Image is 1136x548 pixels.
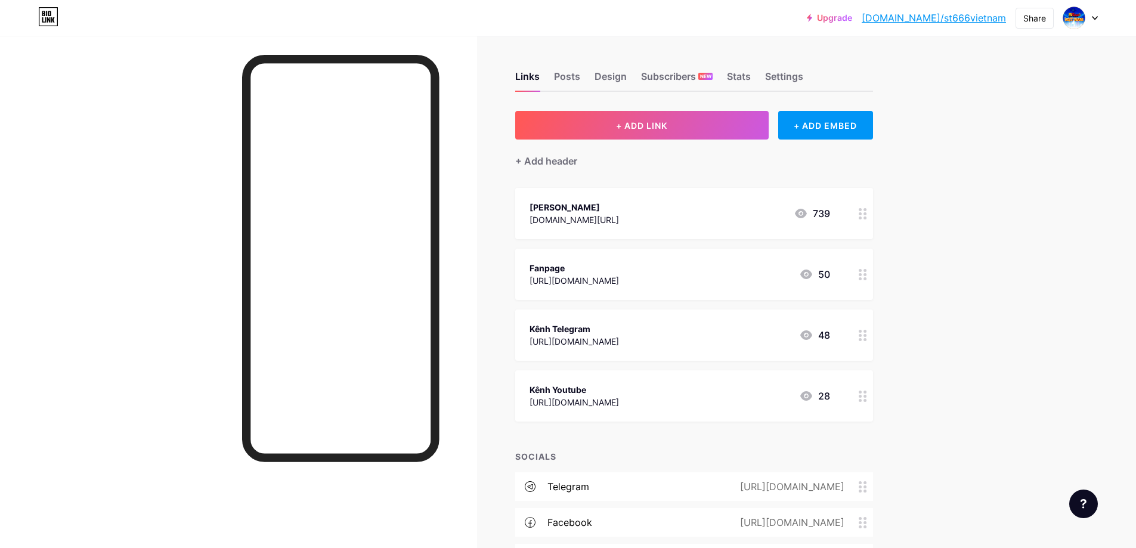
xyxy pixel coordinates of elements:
[1023,12,1046,24] div: Share
[530,323,619,335] div: Kênh Telegram
[515,450,873,463] div: SOCIALS
[530,383,619,396] div: Kênh Youtube
[807,13,852,23] a: Upgrade
[765,69,803,91] div: Settings
[530,262,619,274] div: Fanpage
[530,274,619,287] div: [URL][DOMAIN_NAME]
[778,111,873,140] div: + ADD EMBED
[515,111,769,140] button: + ADD LINK
[1063,7,1085,29] img: bon bon
[515,154,577,168] div: + Add header
[547,479,589,494] div: telegram
[794,206,830,221] div: 739
[554,69,580,91] div: Posts
[530,335,619,348] div: [URL][DOMAIN_NAME]
[595,69,627,91] div: Design
[799,267,830,281] div: 50
[700,73,711,80] span: NEW
[641,69,713,91] div: Subscribers
[530,396,619,408] div: [URL][DOMAIN_NAME]
[547,515,592,530] div: facebook
[616,120,667,131] span: + ADD LINK
[515,69,540,91] div: Links
[727,69,751,91] div: Stats
[862,11,1006,25] a: [DOMAIN_NAME]/st666vietnam
[721,515,859,530] div: [URL][DOMAIN_NAME]
[799,389,830,403] div: 28
[530,201,619,213] div: [PERSON_NAME]
[530,213,619,226] div: [DOMAIN_NAME][URL]
[799,328,830,342] div: 48
[721,479,859,494] div: [URL][DOMAIN_NAME]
